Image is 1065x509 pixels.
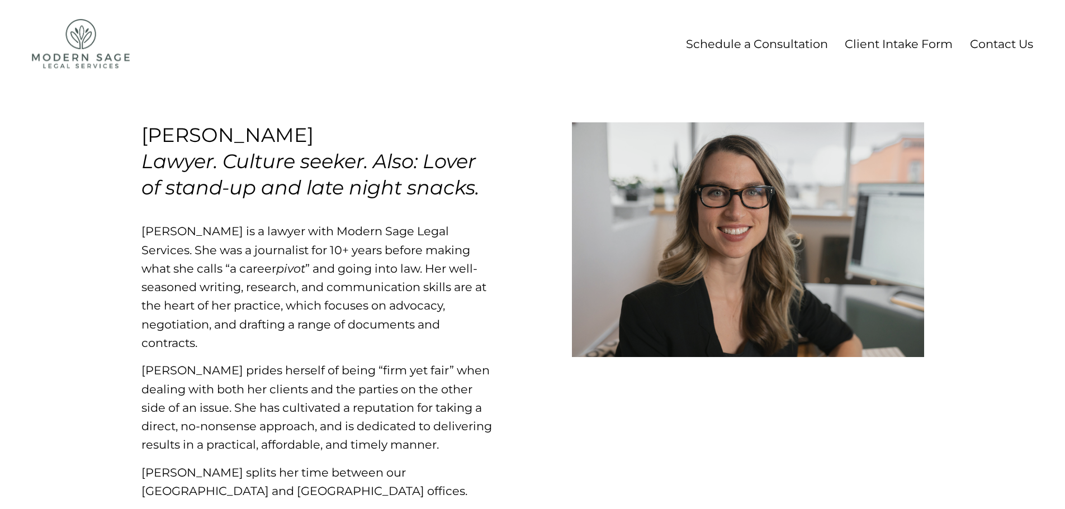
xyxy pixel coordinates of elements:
em: Lawyer. Culture seeker. Also: Lover of stand-up and late night snacks. [141,149,481,199]
p: [PERSON_NAME] splits her time between our [GEOGRAPHIC_DATA] and [GEOGRAPHIC_DATA] offices. [141,463,494,501]
em: pivot [276,261,305,275]
a: Contact Us [970,34,1033,54]
p: [PERSON_NAME] prides herself of being “firm yet fair” when dealing with both her clients and the ... [141,361,494,454]
h3: [PERSON_NAME] [141,123,481,199]
p: [PERSON_NAME] is a lawyer with Modern Sage Legal Services. She was a journalist for 10+ years bef... [141,222,494,352]
a: Schedule a Consultation [686,34,828,54]
a: Client Intake Form [845,34,953,54]
img: Modern Sage Legal Services [32,19,130,68]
